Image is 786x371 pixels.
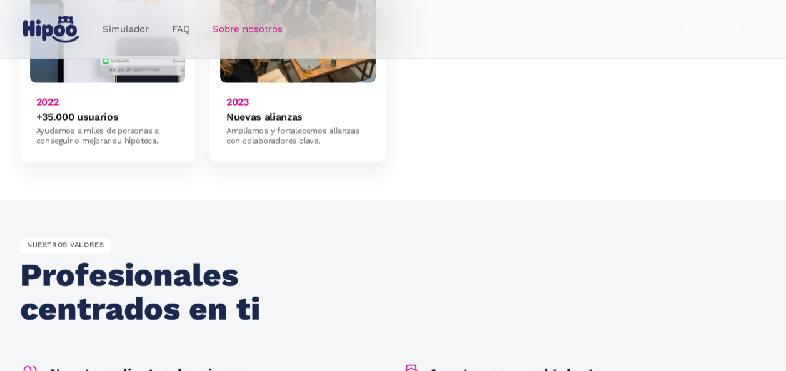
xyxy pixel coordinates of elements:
a: Simulador [91,17,160,42]
h6: 2023 [226,96,249,108]
a: FAQ [160,17,201,42]
a: Comenzar [655,15,766,44]
h6: 2022 [36,96,59,108]
h6: Nuevas alianzas [226,111,303,123]
h6: +35.000 usuarios [36,111,119,123]
h2: Profesionales centrados en ti [20,259,308,326]
div: Ayudamos a miles de personas a conseguir o mejorar su hipoteca. [36,126,179,147]
a: Sobre nosotros [201,17,293,42]
a: home [20,11,81,48]
div: Ampliamos y fortalecemos alianzas con colaboradores clave. [226,126,370,147]
div: NUESTROS VALORES [20,238,111,254]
